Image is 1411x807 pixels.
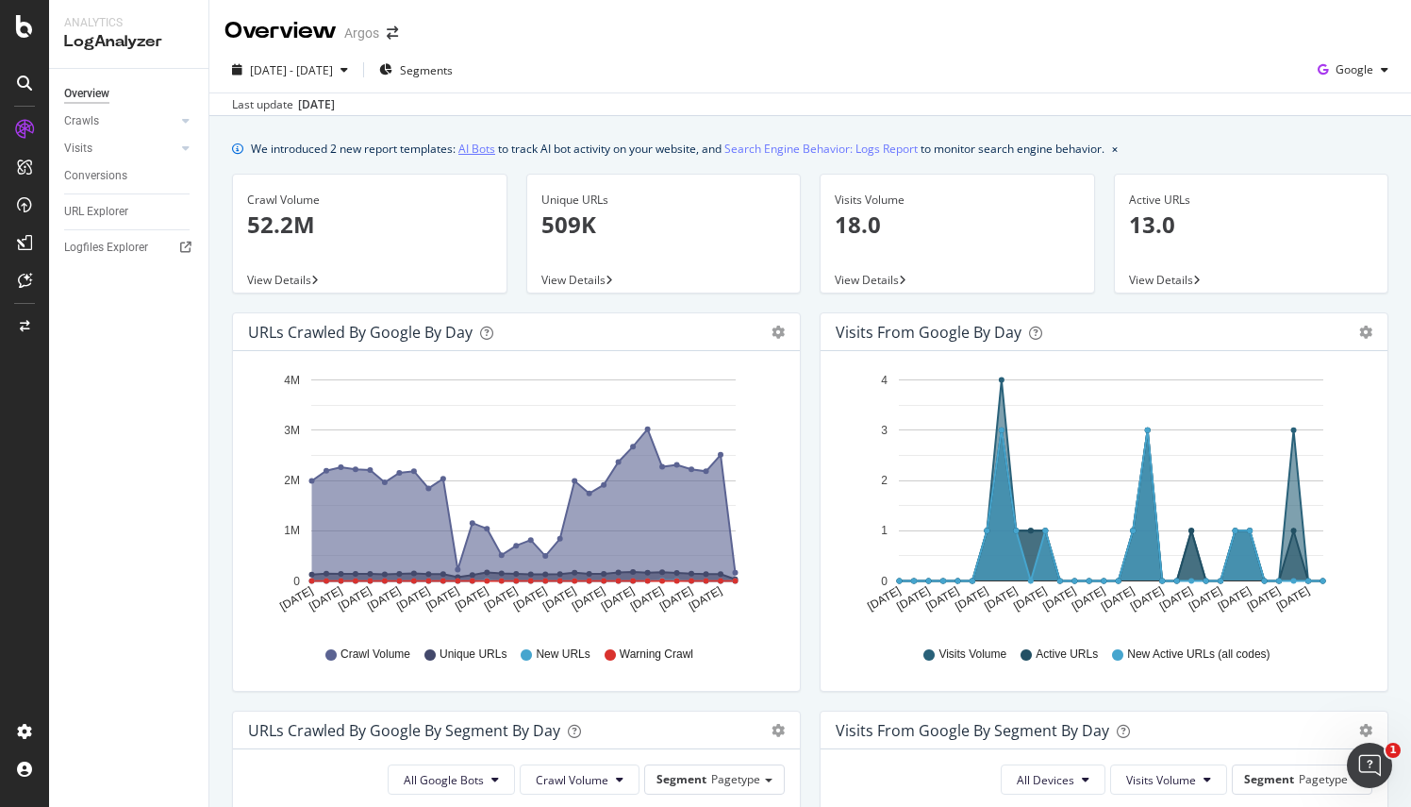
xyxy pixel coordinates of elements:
[344,24,379,42] div: Argos
[541,192,787,209] div: Unique URLs
[836,323,1021,342] div: Visits from Google by day
[1245,584,1283,614] text: [DATE]
[284,374,300,387] text: 4M
[894,584,932,614] text: [DATE]
[232,96,335,113] div: Last update
[1336,61,1373,77] span: Google
[835,272,899,288] span: View Details
[836,721,1109,740] div: Visits from Google By Segment By Day
[453,584,490,614] text: [DATE]
[64,166,127,186] div: Conversions
[248,366,778,629] svg: A chart.
[365,584,403,614] text: [DATE]
[541,209,787,241] p: 509K
[423,584,461,614] text: [DATE]
[277,584,315,614] text: [DATE]
[1128,584,1166,614] text: [DATE]
[388,765,515,795] button: All Google Bots
[1001,765,1105,795] button: All Devices
[372,55,460,85] button: Segments
[656,771,706,787] span: Segment
[1107,135,1122,162] button: close banner
[293,575,300,588] text: 0
[836,366,1366,629] svg: A chart.
[923,584,961,614] text: [DATE]
[250,62,333,78] span: [DATE] - [DATE]
[772,724,785,737] div: gear
[1129,192,1374,209] div: Active URLs
[1099,584,1137,614] text: [DATE]
[1347,743,1392,788] iframe: Intercom live chat
[251,139,1104,159] div: We introduced 2 new report templates: to track AI bot activity on your website, and to monitor se...
[248,721,560,740] div: URLs Crawled by Google By Segment By Day
[64,139,92,159] div: Visits
[1244,771,1294,787] span: Segment
[1040,584,1078,614] text: [DATE]
[881,525,888,538] text: 1
[64,31,193,53] div: LogAnalyzer
[953,584,990,614] text: [DATE]
[64,15,193,31] div: Analytics
[541,272,606,288] span: View Details
[298,96,335,113] div: [DATE]
[520,765,639,795] button: Crawl Volume
[64,84,195,104] a: Overview
[64,202,195,222] a: URL Explorer
[64,238,195,258] a: Logfiles Explorer
[1157,584,1195,614] text: [DATE]
[247,272,311,288] span: View Details
[1129,272,1193,288] span: View Details
[284,525,300,538] text: 1M
[224,15,337,47] div: Overview
[570,584,607,614] text: [DATE]
[657,584,695,614] text: [DATE]
[511,584,549,614] text: [DATE]
[64,238,148,258] div: Logfiles Explorer
[394,584,432,614] text: [DATE]
[284,474,300,487] text: 2M
[536,772,608,788] span: Crawl Volume
[628,584,666,614] text: [DATE]
[400,62,453,78] span: Segments
[1110,765,1227,795] button: Visits Volume
[881,575,888,588] text: 0
[1359,326,1372,339] div: gear
[1011,584,1049,614] text: [DATE]
[440,647,506,663] span: Unique URLs
[1126,772,1196,788] span: Visits Volume
[224,55,356,85] button: [DATE] - [DATE]
[1127,647,1270,663] span: New Active URLs (all codes)
[881,424,888,437] text: 3
[1070,584,1107,614] text: [DATE]
[387,26,398,40] div: arrow-right-arrow-left
[865,584,903,614] text: [DATE]
[1187,584,1224,614] text: [DATE]
[1216,584,1253,614] text: [DATE]
[938,647,1006,663] span: Visits Volume
[340,647,410,663] span: Crawl Volume
[1129,209,1374,241] p: 13.0
[881,474,888,487] text: 2
[1359,724,1372,737] div: gear
[540,584,578,614] text: [DATE]
[232,139,1388,159] div: info banner
[599,584,637,614] text: [DATE]
[1299,771,1348,787] span: Pagetype
[458,139,495,159] a: AI Bots
[404,772,484,788] span: All Google Bots
[1036,647,1098,663] span: Active URLs
[536,647,589,663] span: New URLs
[64,84,109,104] div: Overview
[248,323,473,342] div: URLs Crawled by Google by day
[1386,743,1401,758] span: 1
[772,326,785,339] div: gear
[284,424,300,437] text: 3M
[1274,584,1312,614] text: [DATE]
[64,139,176,159] a: Visits
[620,647,693,663] span: Warning Crawl
[64,202,128,222] div: URL Explorer
[1017,772,1074,788] span: All Devices
[711,771,760,787] span: Pagetype
[64,111,99,131] div: Crawls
